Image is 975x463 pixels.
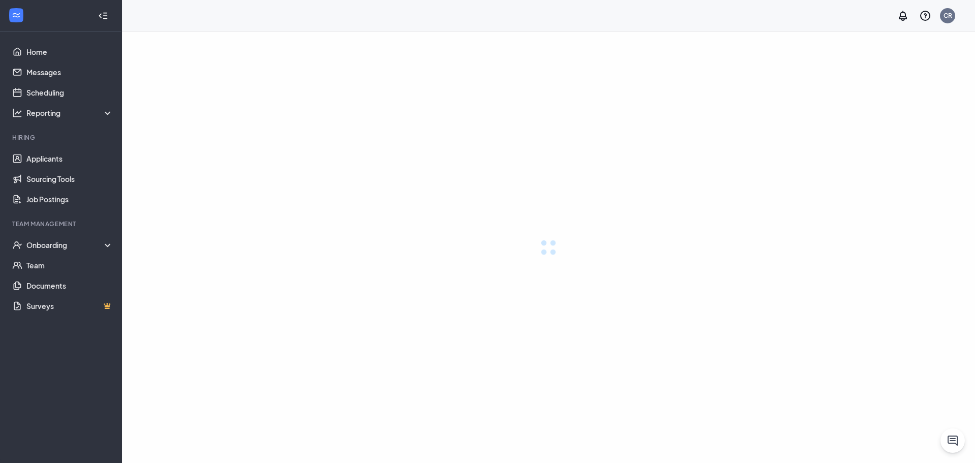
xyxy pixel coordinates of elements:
[26,240,114,250] div: Onboarding
[897,10,909,22] svg: Notifications
[944,11,952,20] div: CR
[26,82,113,103] a: Scheduling
[12,133,111,142] div: Hiring
[26,189,113,209] a: Job Postings
[26,108,114,118] div: Reporting
[919,10,931,22] svg: QuestionInfo
[98,11,108,21] svg: Collapse
[26,148,113,169] a: Applicants
[26,62,113,82] a: Messages
[12,240,22,250] svg: UserCheck
[26,296,113,316] a: SurveysCrown
[26,255,113,275] a: Team
[11,10,21,20] svg: WorkstreamLogo
[12,220,111,228] div: Team Management
[26,275,113,296] a: Documents
[26,42,113,62] a: Home
[12,108,22,118] svg: Analysis
[947,435,959,447] svg: ChatActive
[26,169,113,189] a: Sourcing Tools
[940,428,965,453] button: ChatActive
